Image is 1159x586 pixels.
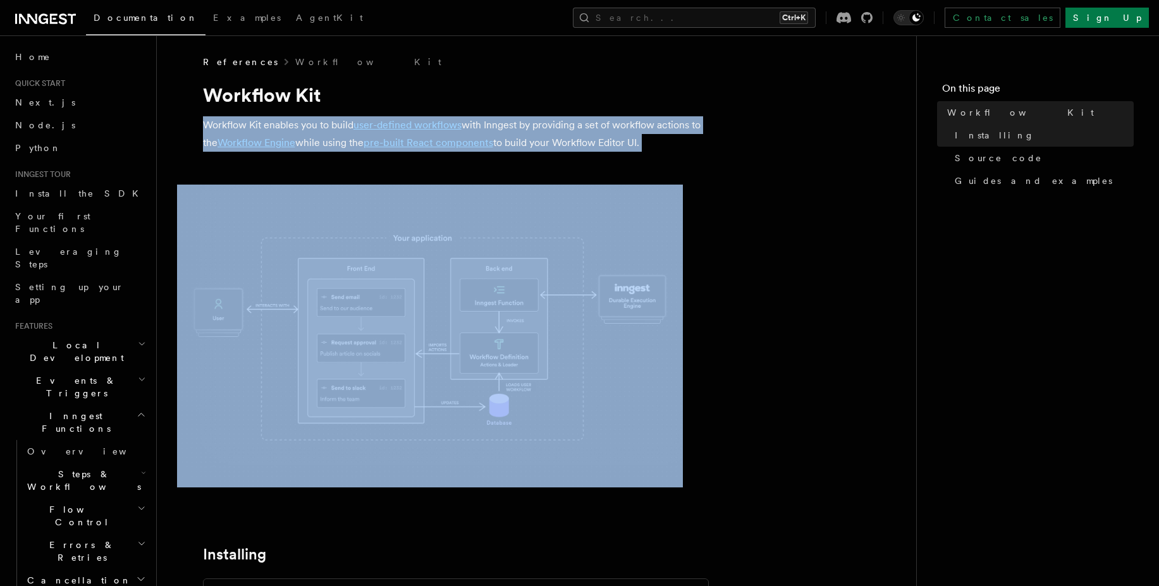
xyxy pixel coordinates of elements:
a: Leveraging Steps [10,240,149,276]
span: Installing [955,129,1034,142]
button: Steps & Workflows [22,463,149,498]
a: AgentKit [288,4,371,34]
a: Installing [950,124,1134,147]
a: Guides and examples [950,169,1134,192]
a: pre-built React components [364,137,493,149]
span: Features [10,321,52,331]
span: Source code [955,152,1042,164]
span: Next.js [15,97,75,107]
span: Workflow Kit [947,106,1094,119]
a: Workflow Engine [218,137,295,149]
button: Flow Control [22,498,149,534]
span: Flow Control [22,503,137,528]
button: Local Development [10,334,149,369]
span: Events & Triggers [10,374,138,400]
a: Node.js [10,114,149,137]
span: Documentation [94,13,198,23]
span: Quick start [10,78,65,89]
a: Examples [205,4,288,34]
a: Documentation [86,4,205,35]
a: Source code [950,147,1134,169]
a: Workflow Kit [942,101,1134,124]
span: Your first Functions [15,211,90,234]
a: Next.js [10,91,149,114]
a: Sign Up [1065,8,1149,28]
button: Toggle dark mode [893,10,924,25]
span: Install the SDK [15,188,146,198]
span: Node.js [15,120,75,130]
h4: On this page [942,81,1134,101]
span: Steps & Workflows [22,468,141,493]
button: Errors & Retries [22,534,149,569]
a: Workflow Kit [295,56,441,68]
img: The Workflow Kit provides a Workflow Engine to compose workflow actions on the back end and a set... [177,185,683,487]
span: Examples [213,13,281,23]
h1: Workflow Kit [203,83,709,106]
span: Errors & Retries [22,539,137,564]
a: user-defined workflows [353,119,462,131]
span: Python [15,143,61,153]
button: Search...Ctrl+K [573,8,816,28]
span: References [203,56,278,68]
span: Local Development [10,339,138,364]
span: Inngest Functions [10,410,137,435]
a: Install the SDK [10,182,149,205]
a: Contact sales [945,8,1060,28]
span: Home [15,51,51,63]
span: Setting up your app [15,282,124,305]
span: Inngest tour [10,169,71,180]
kbd: Ctrl+K [780,11,808,24]
span: Leveraging Steps [15,247,122,269]
a: Home [10,46,149,68]
button: Inngest Functions [10,405,149,440]
a: Overview [22,440,149,463]
a: Your first Functions [10,205,149,240]
span: Guides and examples [955,174,1112,187]
a: Python [10,137,149,159]
a: Installing [203,546,266,563]
button: Events & Triggers [10,369,149,405]
span: Overview [27,446,157,456]
a: Setting up your app [10,276,149,311]
span: AgentKit [296,13,363,23]
p: Workflow Kit enables you to build with Inngest by providing a set of workflow actions to the whil... [203,116,709,152]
